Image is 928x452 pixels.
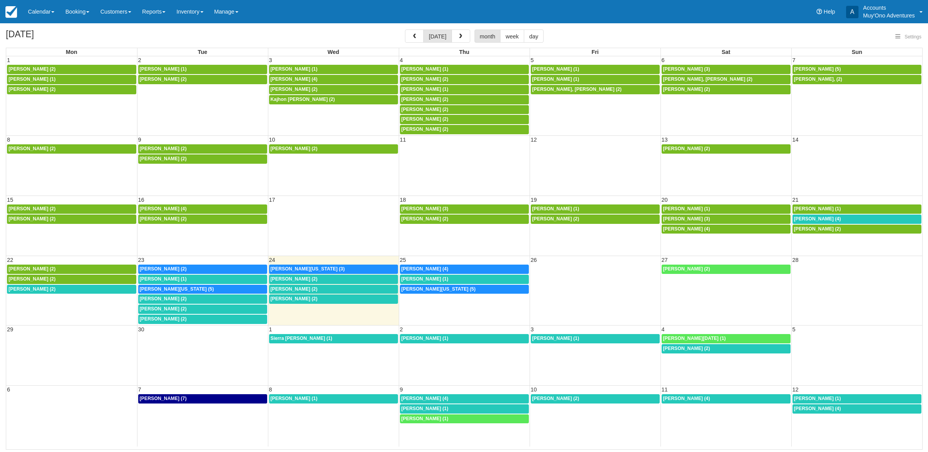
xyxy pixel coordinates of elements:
a: [PERSON_NAME] (3) [662,215,791,224]
span: Wed [328,49,339,55]
a: [PERSON_NAME] (2) [7,265,136,274]
span: [PERSON_NAME], (2) [794,76,842,82]
a: [PERSON_NAME] (2) [7,215,136,224]
span: [PERSON_NAME] (1) [794,206,841,211]
a: [PERSON_NAME] (2) [138,75,267,84]
span: 22 [6,257,14,263]
span: 20 [661,197,669,203]
span: [PERSON_NAME] (1) [401,87,448,92]
span: [PERSON_NAME], [PERSON_NAME] (2) [663,76,752,82]
span: [PERSON_NAME] (2) [271,296,318,301]
span: [PERSON_NAME] (2) [140,316,187,322]
span: [PERSON_NAME] (2) [401,126,448,132]
a: [PERSON_NAME] (1) [400,414,529,424]
span: [PERSON_NAME] (1) [532,76,579,82]
a: [PERSON_NAME] (2) [138,315,267,324]
span: [PERSON_NAME] (4) [794,406,841,411]
a: [PERSON_NAME] (1) [400,85,529,94]
button: day [524,29,544,43]
a: Kajhon [PERSON_NAME] (2) [269,95,398,104]
span: 7 [792,57,796,63]
span: [PERSON_NAME] (1) [794,396,841,401]
span: [PERSON_NAME] (2) [401,76,448,82]
a: [PERSON_NAME] (3) [400,204,529,214]
span: [PERSON_NAME] (1) [532,206,579,211]
a: [PERSON_NAME] (1) [531,65,660,74]
a: [PERSON_NAME], [PERSON_NAME] (2) [531,85,660,94]
a: [PERSON_NAME] (2) [400,115,529,124]
a: [PERSON_NAME] (2) [138,215,267,224]
span: Help [824,9,835,15]
span: [PERSON_NAME] (7) [140,396,187,401]
span: [PERSON_NAME] (1) [140,66,187,72]
span: 24 [268,257,276,263]
span: [PERSON_NAME] (1) [401,276,448,282]
span: [PERSON_NAME] (1) [401,416,448,421]
span: 27 [661,257,669,263]
span: [PERSON_NAME] (4) [140,206,187,211]
a: [PERSON_NAME] (2) [662,144,791,154]
span: [PERSON_NAME] (1) [271,396,318,401]
span: [PERSON_NAME] (2) [9,87,56,92]
span: 4 [661,326,666,333]
span: [PERSON_NAME], [PERSON_NAME] (2) [532,87,622,92]
a: [PERSON_NAME][US_STATE] (5) [400,285,529,294]
a: [PERSON_NAME] (2) [662,344,791,353]
a: [PERSON_NAME][US_STATE] (5) [138,285,267,294]
span: 10 [530,386,538,393]
span: [PERSON_NAME] (2) [401,97,448,102]
span: [PERSON_NAME] (5) [794,66,841,72]
span: [PERSON_NAME] (1) [663,206,710,211]
span: [PERSON_NAME] (2) [9,206,56,211]
span: [PERSON_NAME] (2) [271,146,318,151]
span: [PERSON_NAME] (3) [663,216,710,222]
span: [PERSON_NAME] (4) [663,226,710,232]
span: Sierra [PERSON_NAME] (1) [271,336,332,341]
span: 4 [399,57,404,63]
a: [PERSON_NAME][US_STATE] (3) [269,265,398,274]
span: 2 [399,326,404,333]
a: [PERSON_NAME], [PERSON_NAME] (2) [662,75,791,84]
a: [PERSON_NAME], (2) [792,75,922,84]
span: 16 [137,197,145,203]
span: [PERSON_NAME] (2) [9,66,56,72]
span: 9 [399,386,404,393]
span: Thu [459,49,469,55]
button: week [500,29,524,43]
span: 15 [6,197,14,203]
span: 2 [137,57,142,63]
span: [PERSON_NAME] (2) [663,146,710,151]
a: [PERSON_NAME] (2) [7,144,136,154]
span: Settings [905,34,921,40]
a: [PERSON_NAME] (4) [400,394,529,404]
a: [PERSON_NAME] (2) [400,75,529,84]
span: [PERSON_NAME] (2) [140,216,187,222]
span: [PERSON_NAME][US_STATE] (5) [140,286,214,292]
span: [PERSON_NAME] (2) [140,266,187,272]
a: [PERSON_NAME] (4) [400,265,529,274]
a: [PERSON_NAME] (1) [269,65,398,74]
a: [PERSON_NAME] (2) [138,154,267,164]
span: [PERSON_NAME] (4) [271,76,318,82]
span: Sat [721,49,730,55]
span: 23 [137,257,145,263]
div: A [846,6,858,18]
a: [PERSON_NAME] (2) [138,305,267,314]
a: [PERSON_NAME] (2) [400,125,529,134]
span: 12 [530,137,538,143]
a: [PERSON_NAME] (4) [269,75,398,84]
span: [PERSON_NAME] (1) [401,336,448,341]
span: 18 [399,197,407,203]
p: Muy'Ono Adventures [863,12,915,19]
span: 13 [661,137,669,143]
a: [PERSON_NAME] (1) [400,334,529,343]
span: [PERSON_NAME] (2) [794,226,841,232]
span: [PERSON_NAME] (2) [9,216,56,222]
a: [PERSON_NAME][DATE] (1) [662,334,791,343]
a: [PERSON_NAME] (2) [269,144,398,154]
a: [PERSON_NAME] (1) [792,394,922,404]
a: [PERSON_NAME] (2) [400,215,529,224]
p: Accounts [863,4,915,12]
a: [PERSON_NAME] (2) [138,265,267,274]
span: [PERSON_NAME] (4) [794,216,841,222]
